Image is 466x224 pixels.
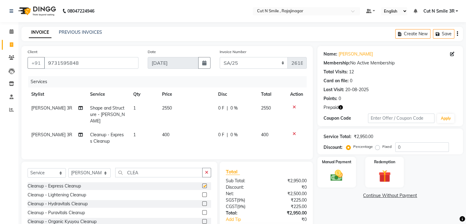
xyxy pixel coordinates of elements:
img: _cash.svg [327,168,347,183]
span: Prepaid [324,104,339,111]
span: 0 F [218,105,224,111]
label: Manual Payment [322,159,351,165]
div: ₹2,950.00 [266,210,311,216]
div: Last Visit: [324,87,344,93]
span: 0 F [218,132,224,138]
span: 2550 [162,105,172,111]
span: Shape and Structure - [PERSON_NAME] [90,105,125,124]
button: Create New [395,29,430,39]
input: Search or Scan [115,168,202,177]
div: ₹225.00 [266,203,311,210]
th: Action [286,87,307,101]
label: Invoice Number [220,49,246,55]
div: Sub Total: [221,178,266,184]
span: | [227,132,228,138]
th: Price [158,87,214,101]
div: Net: [221,191,266,197]
a: Add Tip [221,216,274,223]
span: 0 % [230,105,238,111]
div: Card on file: [324,78,349,84]
div: ₹2,500.00 [266,191,311,197]
th: Stylist [28,87,86,101]
div: Membership: [324,60,350,66]
button: +91 [28,57,45,69]
span: Cleanup - Express Cleanup [90,132,124,144]
div: ₹0 [274,216,311,223]
button: Apply [437,114,454,123]
span: [PERSON_NAME] 3R [31,105,72,111]
label: Client [28,49,37,55]
th: Disc [214,87,257,101]
div: Name: [324,51,337,57]
span: 1 [133,105,136,111]
a: Continue Without Payment [319,192,462,199]
span: 400 [162,132,169,137]
div: 12 [349,69,354,75]
span: 0 % [230,132,238,138]
th: Total [257,87,286,101]
div: 0 [339,95,341,102]
span: 400 [261,132,268,137]
a: PREVIOUS INVOICES [59,29,102,35]
div: No Active Membership [324,60,457,66]
div: ₹2,950.00 [354,133,373,140]
span: 9% [238,198,244,203]
div: 20-08-2025 [345,87,369,93]
div: Discount: [221,184,266,191]
span: [PERSON_NAME] 3R [31,132,72,137]
img: logo [16,2,58,20]
div: Coupon Code [324,115,368,122]
div: Total Visits: [324,69,348,75]
span: 1 [133,132,136,137]
div: ( ) [221,197,266,203]
img: _gift.svg [375,168,395,184]
label: Date [148,49,156,55]
label: Percentage [353,144,373,149]
label: Redemption [374,159,395,165]
span: | [227,105,228,111]
button: Save [433,29,454,39]
b: 08047224946 [67,2,94,20]
th: Service [86,87,130,101]
div: ₹2,950.00 [266,178,311,184]
div: ₹0 [266,184,311,191]
div: ₹225.00 [266,197,311,203]
div: 0 [350,78,352,84]
span: CGST [226,204,237,209]
div: Discount: [324,144,343,151]
div: Services [28,76,311,87]
label: Fixed [382,144,392,149]
div: Service Total: [324,133,351,140]
span: 9% [238,204,244,209]
div: Cleanup - Lightening Cleanup [28,192,86,198]
div: ( ) [221,203,266,210]
th: Qty [130,87,158,101]
input: Search by Name/Mobile/Email/Code [44,57,138,69]
div: Points: [324,95,337,102]
span: Cut N Smile 3R [423,8,454,14]
div: Cleanup - Hydravitals Cleanup [28,201,88,207]
span: Total [226,168,240,175]
div: Total: [221,210,266,216]
span: 2550 [261,105,271,111]
div: Cleanup - Puravitals Cleanup [28,210,85,216]
input: Enter Offer / Coupon Code [368,114,435,123]
div: Cleanup - Express Cleanup [28,183,81,189]
span: SGST [226,197,237,203]
a: INVOICE [29,27,51,38]
a: [PERSON_NAME] [339,51,373,57]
